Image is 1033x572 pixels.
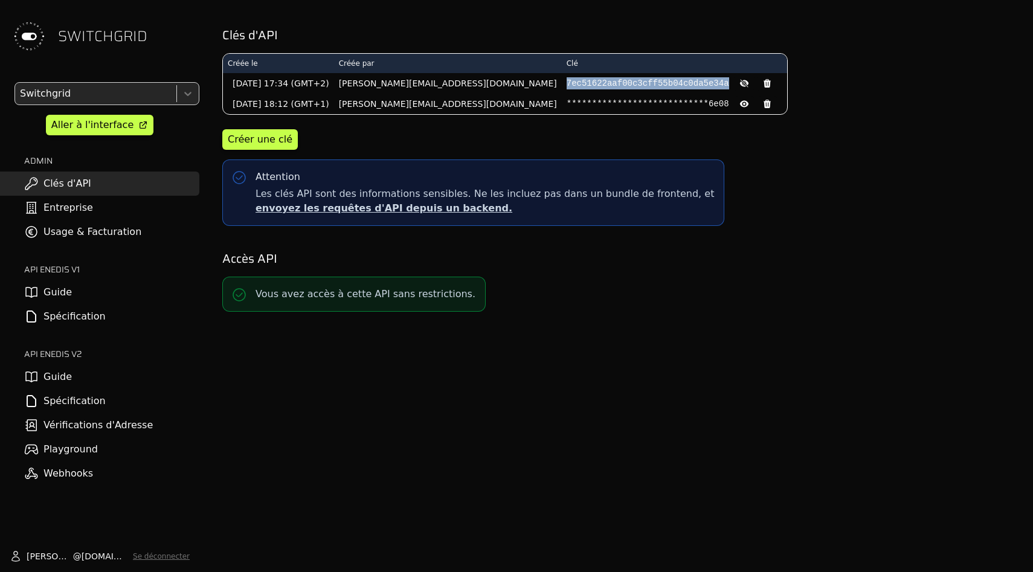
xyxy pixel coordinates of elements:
[334,73,562,94] td: [PERSON_NAME][EMAIL_ADDRESS][DOMAIN_NAME]
[223,73,334,94] td: [DATE] 17:34 (GMT+2)
[256,201,714,216] p: envoyez les requêtes d'API depuis un backend.
[334,54,562,73] th: Créée par
[24,155,199,167] h2: ADMIN
[10,17,48,56] img: Switchgrid Logo
[58,27,147,46] span: SWITCHGRID
[567,77,729,89] pre: 7ec51622aaf00c3cff55b04c0da5e34a
[223,54,334,73] th: Créée le
[223,94,334,114] td: [DATE] 18:12 (GMT+1)
[46,115,153,135] a: Aller à l'interface
[228,132,292,147] div: Créer une clé
[256,187,714,216] span: Les clés API sont des informations sensibles. Ne les incluez pas dans un bundle de frontend, et
[222,250,1016,267] h2: Accès API
[51,118,134,132] div: Aller à l'interface
[256,170,300,184] div: Attention
[562,54,787,73] th: Clé
[24,348,199,360] h2: API ENEDIS v2
[133,551,190,561] button: Se déconnecter
[27,550,73,562] span: [PERSON_NAME]
[82,550,128,562] span: [DOMAIN_NAME]
[222,129,298,150] button: Créer une clé
[73,550,82,562] span: @
[256,287,475,301] p: Vous avez accès à cette API sans restrictions.
[222,27,1016,43] h2: Clés d'API
[24,263,199,275] h2: API ENEDIS v1
[334,94,562,114] td: [PERSON_NAME][EMAIL_ADDRESS][DOMAIN_NAME]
